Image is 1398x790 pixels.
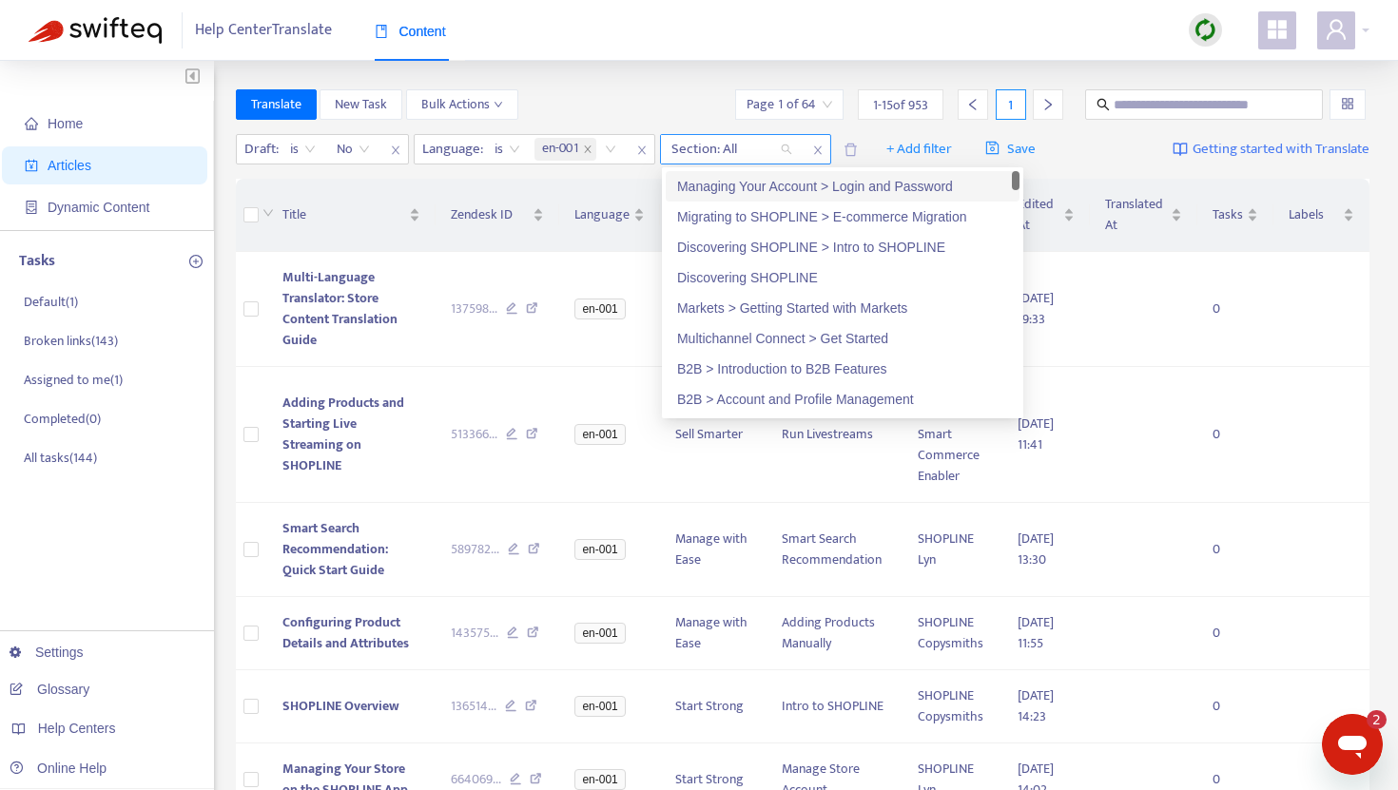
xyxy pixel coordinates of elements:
[559,179,660,252] th: Language
[24,370,123,390] p: Assigned to me ( 1 )
[10,645,84,660] a: Settings
[1197,179,1273,252] th: Tasks
[666,293,1019,323] div: Markets > Getting Started with Markets
[451,539,499,560] span: 589782 ...
[24,331,118,351] p: Broken links ( 143 )
[375,24,446,39] span: Content
[237,135,282,164] span: Draft :
[383,139,408,162] span: close
[1018,413,1054,455] span: [DATE] 11:41
[1173,134,1369,164] a: Getting started with Translate
[29,17,162,44] img: Swifteq
[1289,204,1339,225] span: Labels
[996,89,1026,120] div: 1
[24,292,78,312] p: Default ( 1 )
[495,135,520,164] span: is
[25,159,38,172] span: account-book
[451,696,496,717] span: 136514 ...
[24,448,97,468] p: All tasks ( 144 )
[10,682,89,697] a: Glossary
[806,139,830,162] span: close
[677,206,1008,227] div: Migrating to SHOPLINE > E-commerce Migration
[574,623,625,644] span: en-001
[335,94,387,115] span: New Task
[767,503,903,597] td: Smart Search Recommendation
[660,179,766,252] th: Category
[534,138,596,161] span: en-001
[1322,714,1383,775] iframe: メッセージングウィンドウの起動ボタン、2件の未読メッセージ
[25,201,38,214] span: container
[320,89,402,120] button: New Task
[1018,287,1054,330] span: [DATE] 19:33
[251,94,301,115] span: Translate
[494,100,503,109] span: down
[436,179,560,252] th: Zendesk ID
[267,179,436,252] th: Title
[574,539,625,560] span: en-001
[282,611,409,654] span: Configuring Product Details and Attributes
[282,392,404,476] span: Adding Products and Starting Live Streaming on SHOPLINE
[282,204,405,225] span: Title
[542,138,579,161] span: en-001
[421,94,503,115] span: Bulk Actions
[666,232,1019,262] div: Discovering SHOPLINE > Intro to SHOPLINE
[406,89,518,120] button: Bulk Actionsdown
[415,135,486,164] span: Language :
[451,424,497,445] span: 513366 ...
[677,176,1008,197] div: Managing Your Account > Login and Password
[1193,139,1369,161] span: Getting started with Translate
[886,138,952,161] span: + Add filter
[583,145,592,154] span: close
[1266,18,1289,41] span: appstore
[236,89,317,120] button: Translate
[666,171,1019,202] div: Managing Your Account > Login and Password
[666,262,1019,293] div: Discovering SHOPLINE
[677,298,1008,318] div: Markets > Getting Started with Markets
[630,139,654,162] span: close
[666,354,1019,384] div: B2B > Introduction to B2B Features
[1018,684,1054,727] span: [DATE] 14:23
[195,12,332,48] span: Help Center Translate
[903,503,1003,597] td: SHOPLINE Lyn
[660,503,766,597] td: Manage with Ease
[985,138,1036,161] span: Save
[574,424,625,445] span: en-001
[451,769,501,790] span: 664069 ...
[1018,194,1059,236] span: Edited At
[677,237,1008,258] div: Discovering SHOPLINE > Intro to SHOPLINE
[375,25,388,38] span: book
[1173,142,1188,157] img: image-link
[903,597,1003,670] td: SHOPLINE Copysmiths
[844,143,858,157] span: delete
[19,250,55,273] p: Tasks
[666,202,1019,232] div: Migrating to SHOPLINE > E-commerce Migration
[189,255,203,268] span: plus-circle
[1197,503,1273,597] td: 0
[574,299,625,319] span: en-001
[282,695,399,717] span: SHOPLINE Overview
[451,204,530,225] span: Zendesk ID
[1105,194,1167,236] span: Translated At
[677,358,1008,379] div: B2B > Introduction to B2B Features
[903,367,1003,503] td: SHOPLINE Global Smart Commerce Enabler
[767,367,903,503] td: Run Livestreams
[574,204,630,225] span: Language
[1273,179,1369,252] th: Labels
[574,696,625,717] span: en-001
[1349,710,1387,729] iframe: 未読メッセージ数
[1197,597,1273,670] td: 0
[574,769,625,790] span: en-001
[660,670,766,743] td: Start Strong
[971,134,1050,164] button: saveSave
[872,134,966,164] button: + Add filter
[262,207,274,219] span: down
[48,116,83,131] span: Home
[1213,204,1243,225] span: Tasks
[660,597,766,670] td: Manage with Ease
[903,670,1003,743] td: SHOPLINE Copysmiths
[985,141,1000,155] span: save
[1090,179,1197,252] th: Translated At
[1018,611,1054,654] span: [DATE] 11:55
[677,267,1008,288] div: Discovering SHOPLINE
[337,135,370,164] span: No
